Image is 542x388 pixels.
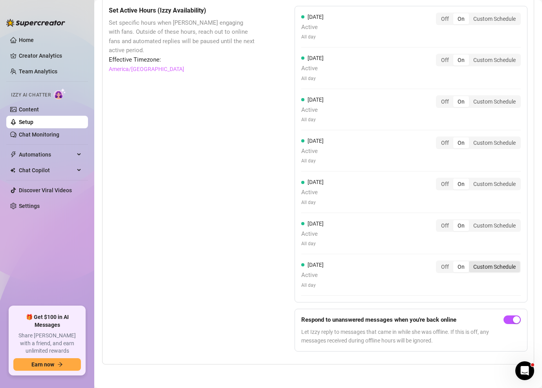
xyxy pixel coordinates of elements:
div: Custom Schedule [469,55,520,66]
div: Custom Schedule [469,96,520,107]
span: [DATE] [308,262,324,268]
span: Active [301,271,324,280]
span: Set specific hours when [PERSON_NAME] engaging with fans. Outside of these hours, reach out to on... [109,18,255,55]
div: Off [437,220,453,231]
span: Active [301,64,324,73]
div: Off [437,96,453,107]
span: Izzy AI Chatter [11,91,51,99]
span: Chat Copilot [19,164,75,177]
button: Earn nowarrow-right [13,358,81,371]
span: Active [301,188,324,197]
span: [DATE] [308,138,324,144]
div: On [453,137,469,148]
span: Effective Timezone: [109,55,255,65]
span: Active [301,106,324,115]
div: segmented control [436,219,521,232]
div: Custom Schedule [469,179,520,189]
span: Earn now [31,361,54,368]
a: Content [19,106,39,113]
h5: Set Active Hours (Izzy Availability) [109,6,255,15]
div: segmented control [436,95,521,108]
div: On [453,261,469,272]
a: Team Analytics [19,68,57,75]
div: Off [437,137,453,148]
div: Custom Schedule [469,220,520,231]
div: On [453,55,469,66]
img: AI Chatter [54,88,66,100]
a: Home [19,37,34,43]
div: On [453,220,469,231]
div: Off [437,55,453,66]
span: Automations [19,148,75,161]
iframe: Intercom live chat [515,361,534,380]
span: [DATE] [308,97,324,103]
div: segmented control [436,54,521,66]
span: Share [PERSON_NAME] with a friend, and earn unlimited rewards [13,332,81,355]
div: segmented control [436,13,521,25]
span: arrow-right [57,362,63,367]
span: All day [301,240,324,248]
div: Custom Schedule [469,261,520,272]
span: All day [301,75,324,82]
span: All day [301,199,324,206]
img: logo-BBDzfeDw.svg [6,19,65,27]
div: segmented control [436,137,521,149]
a: Setup [19,119,33,125]
div: Custom Schedule [469,137,520,148]
div: On [453,179,469,189]
a: Discover Viral Videos [19,187,72,193]
div: On [453,13,469,24]
span: All day [301,33,324,41]
span: Let Izzy reply to messages that came in while she was offline. If this is off, any messages recei... [301,328,500,345]
span: thunderbolt [10,151,16,158]
a: Chat Monitoring [19,131,59,138]
div: Custom Schedule [469,13,520,24]
div: segmented control [436,260,521,273]
div: Off [437,13,453,24]
span: [DATE] [308,220,324,227]
a: Settings [19,203,40,209]
span: 🎁 Get $100 in AI Messages [13,313,81,329]
div: segmented control [436,178,521,190]
span: Active [301,230,324,239]
a: America/[GEOGRAPHIC_DATA] [109,65,184,73]
span: Active [301,23,324,32]
span: [DATE] [308,55,324,61]
strong: Respond to unanswered messages when you're back online [301,316,456,323]
span: All day [301,282,324,289]
img: Chat Copilot [10,168,15,173]
span: Active [301,147,324,156]
a: Creator Analytics [19,49,82,62]
span: All day [301,157,324,165]
div: On [453,96,469,107]
span: All day [301,116,324,124]
span: [DATE] [308,14,324,20]
div: Off [437,261,453,272]
div: Off [437,179,453,189]
span: [DATE] [308,179,324,185]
